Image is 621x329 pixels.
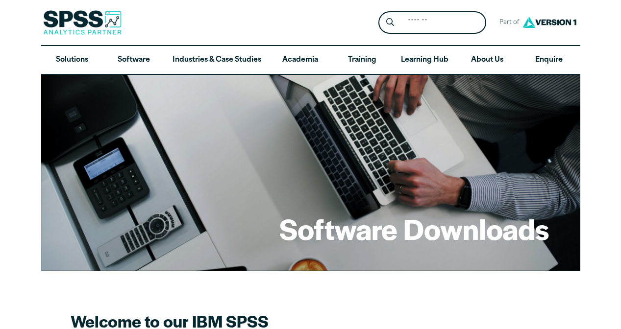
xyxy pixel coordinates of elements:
a: Training [331,46,393,74]
h1: Software Downloads [279,210,549,248]
span: Part of [494,16,520,30]
a: Industries & Case Studies [165,46,269,74]
a: Software [103,46,165,74]
svg: Search magnifying glass icon [386,18,394,26]
a: Learning Hub [393,46,456,74]
a: Enquire [518,46,580,74]
img: Version1 Logo [520,13,579,31]
img: SPSS Analytics Partner [43,10,122,35]
a: Solutions [41,46,103,74]
nav: Desktop version of site main menu [41,46,580,74]
button: Search magnifying glass icon [381,14,399,32]
a: Academia [269,46,331,74]
a: About Us [456,46,518,74]
form: Site Header Search Form [378,11,486,34]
